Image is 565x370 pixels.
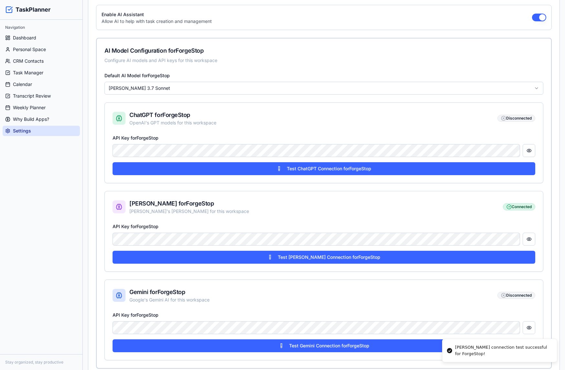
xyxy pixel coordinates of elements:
[129,208,249,215] div: [PERSON_NAME]'s [PERSON_NAME] for this workspace
[104,73,170,78] label: Default AI Model for ForgeStop
[3,79,80,90] a: Calendar
[13,104,46,111] span: Weekly Planner
[113,312,158,318] label: API Key for ForgeStop
[102,12,144,17] label: Enable AI Assistant
[3,56,80,66] a: CRM Contacts
[3,102,80,113] a: Weekly Planner
[3,68,80,78] a: Task Manager
[13,81,32,88] span: Calendar
[3,126,80,136] a: Settings
[104,46,543,55] div: AI Model Configuration for ForgeStop
[3,22,80,33] div: Navigation
[16,5,50,14] h1: TaskPlanner
[13,46,46,53] span: Personal Space
[3,91,80,101] a: Transcript Review
[129,199,249,208] div: [PERSON_NAME] for ForgeStop
[455,344,552,357] div: [PERSON_NAME] connection test successful for ForgeStop!
[113,162,535,175] button: Test ChatGPT Connection forForgeStop
[129,288,210,297] div: Gemini for ForgeStop
[3,44,80,55] a: Personal Space
[13,128,31,134] span: Settings
[503,203,535,210] div: Connected
[13,35,36,41] span: Dashboard
[3,114,80,124] a: Why Build Apps?
[13,116,49,122] span: Why Build Apps?
[113,251,535,264] button: Test [PERSON_NAME] Connection forForgeStop
[104,57,543,64] div: Configure AI models and API keys for this workspace
[13,58,44,64] span: CRM Contacts
[3,33,80,43] a: Dashboard
[13,69,43,76] span: Task Manager
[129,297,210,303] div: Google's Gemini AI for this workspace
[13,93,51,99] span: Transcript Review
[113,135,158,141] label: API Key for ForgeStop
[113,224,158,229] label: API Key for ForgeStop
[497,115,535,122] div: Disconnected
[5,360,77,365] div: Stay organized, stay productive
[497,292,535,299] div: Disconnected
[129,120,216,126] div: OpenAI's GPT models for this workspace
[102,18,212,25] p: Allow AI to help with task creation and management
[129,111,216,120] div: ChatGPT for ForgeStop
[113,339,535,352] button: Test Gemini Connection forForgeStop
